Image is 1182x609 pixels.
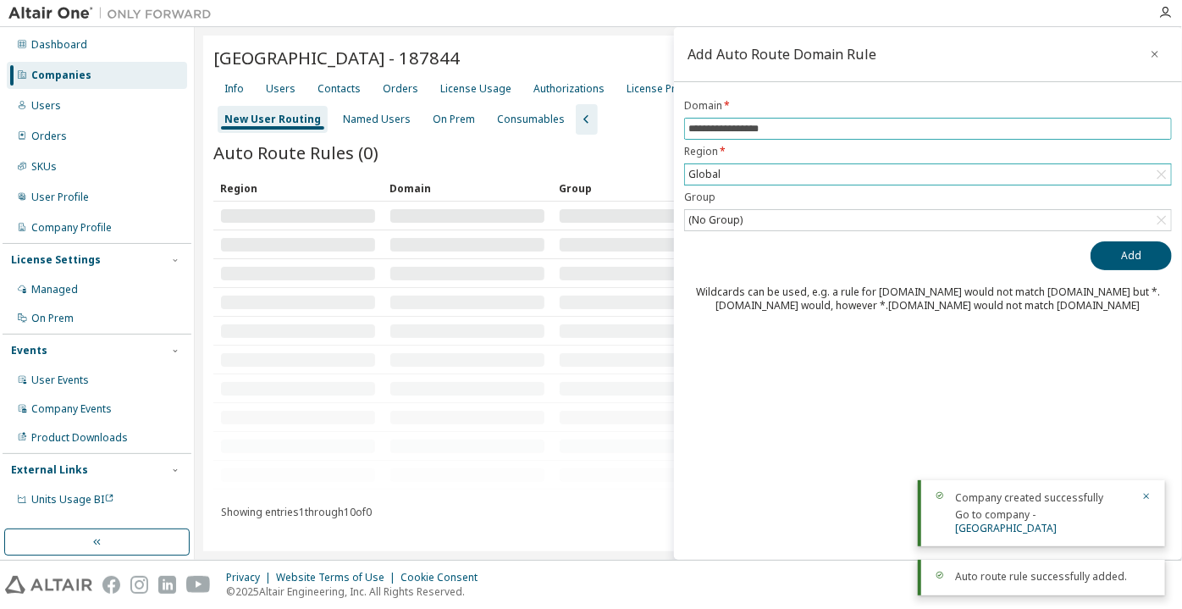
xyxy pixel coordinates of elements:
[31,160,57,174] div: SKUs
[31,191,89,204] div: User Profile
[955,490,1131,506] div: Company created successfully
[533,82,605,96] div: Authorizations
[31,431,128,445] div: Product Downloads
[266,82,295,96] div: Users
[343,113,411,126] div: Named Users
[684,285,1172,313] div: Wildcards can be used, e.g. a rule for [DOMAIN_NAME] would not match [DOMAIN_NAME] but *.[DOMAIN_...
[440,82,511,96] div: License Usage
[224,82,244,96] div: Info
[684,99,1172,113] label: Domain
[226,571,276,584] div: Privacy
[686,165,723,184] div: Global
[389,174,545,202] div: Domain
[11,253,101,267] div: License Settings
[31,402,112,416] div: Company Events
[130,576,148,594] img: instagram.svg
[684,145,1172,158] label: Region
[688,47,876,61] div: Add Auto Route Domain Rule
[11,463,88,477] div: External Links
[11,344,47,357] div: Events
[8,5,220,22] img: Altair One
[400,571,488,584] div: Cookie Consent
[31,38,87,52] div: Dashboard
[31,69,91,82] div: Companies
[213,141,378,164] span: Auto Route Rules (0)
[1091,241,1172,270] button: Add
[221,505,372,519] span: Showing entries 1 through 10 of 0
[686,211,745,230] div: (No Group)
[685,164,1171,185] div: Global
[31,374,89,387] div: User Events
[31,312,74,325] div: On Prem
[685,210,1171,230] div: (No Group)
[158,576,176,594] img: linkedin.svg
[318,82,361,96] div: Contacts
[383,82,418,96] div: Orders
[220,174,376,202] div: Region
[31,492,114,507] span: Units Usage BI
[31,221,112,235] div: Company Profile
[955,507,1057,535] span: Go to company -
[31,99,61,113] div: Users
[213,46,460,69] span: [GEOGRAPHIC_DATA] - 187844
[5,576,92,594] img: altair_logo.svg
[433,113,475,126] div: On Prem
[955,521,1057,535] a: [GEOGRAPHIC_DATA]
[955,570,1152,584] div: Auto route rule successfully added.
[31,283,78,296] div: Managed
[276,571,400,584] div: Website Terms of Use
[627,82,700,96] div: License Priority
[559,174,1116,202] div: Group
[226,584,488,599] p: © 2025 Altair Engineering, Inc. All Rights Reserved.
[224,113,321,126] div: New User Routing
[186,576,211,594] img: youtube.svg
[102,576,120,594] img: facebook.svg
[31,130,67,143] div: Orders
[684,191,1172,204] label: Group
[497,113,565,126] div: Consumables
